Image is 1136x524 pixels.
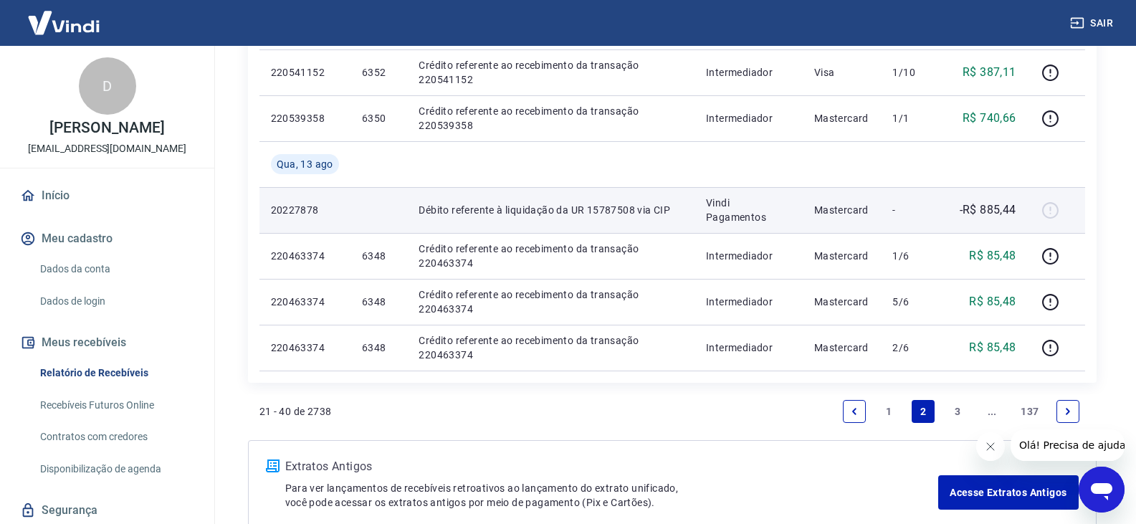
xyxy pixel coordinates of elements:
p: 20227878 [271,203,339,217]
p: Intermediador [706,111,791,125]
p: Mastercard [814,203,870,217]
a: Início [17,180,197,211]
a: Page 137 [1015,400,1044,423]
p: 1/6 [892,249,935,263]
p: Mastercard [814,249,870,263]
p: R$ 85,48 [969,247,1016,265]
p: Crédito referente ao recebimento da transação 220541152 [419,58,683,87]
p: 5/6 [892,295,935,309]
p: Mastercard [814,111,870,125]
span: Qua, 13 ago [277,157,333,171]
p: 1/10 [892,65,935,80]
p: Para ver lançamentos de recebíveis retroativos ao lançamento do extrato unificado, você pode aces... [285,481,939,510]
a: Page 2 is your current page [912,400,935,423]
p: Intermediador [706,65,791,80]
a: Contratos com credores [34,422,197,452]
p: R$ 85,48 [969,339,1016,356]
button: Meu cadastro [17,223,197,254]
a: Dados da conta [34,254,197,284]
a: Page 3 [946,400,969,423]
p: Intermediador [706,249,791,263]
p: 220539358 [271,111,339,125]
p: 6348 [362,340,396,355]
p: Intermediador [706,295,791,309]
iframe: Botão para abrir a janela de mensagens [1079,467,1125,513]
a: Previous page [843,400,866,423]
p: 220541152 [271,65,339,80]
p: -R$ 885,44 [960,201,1016,219]
p: Vindi Pagamentos [706,196,791,224]
p: Crédito referente ao recebimento da transação 220463374 [419,242,683,270]
a: Dados de login [34,287,197,316]
p: 21 - 40 de 2738 [259,404,332,419]
a: Acesse Extratos Antigos [938,475,1078,510]
p: R$ 85,48 [969,293,1016,310]
button: Meus recebíveis [17,327,197,358]
p: 2/6 [892,340,935,355]
img: ícone [266,459,280,472]
p: Extratos Antigos [285,458,939,475]
p: 6348 [362,249,396,263]
a: Relatório de Recebíveis [34,358,197,388]
div: D [79,57,136,115]
p: [PERSON_NAME] [49,120,164,135]
p: Crédito referente ao recebimento da transação 220463374 [419,287,683,316]
p: 6350 [362,111,396,125]
ul: Pagination [837,394,1084,429]
p: R$ 740,66 [963,110,1016,127]
a: Disponibilização de agenda [34,454,197,484]
p: 220463374 [271,340,339,355]
p: 220463374 [271,295,339,309]
p: Intermediador [706,340,791,355]
img: Vindi [17,1,110,44]
p: - [892,203,935,217]
p: 6352 [362,65,396,80]
a: Page 1 [877,400,900,423]
p: Débito referente à liquidação da UR 15787508 via CIP [419,203,683,217]
p: Crédito referente ao recebimento da transação 220463374 [419,333,683,362]
a: Jump forward [980,400,1003,423]
p: Visa [814,65,870,80]
span: Olá! Precisa de ajuda? [9,10,120,22]
iframe: Fechar mensagem [976,432,1005,461]
a: Recebíveis Futuros Online [34,391,197,420]
p: 1/1 [892,111,935,125]
button: Sair [1067,10,1119,37]
p: Mastercard [814,340,870,355]
p: [EMAIL_ADDRESS][DOMAIN_NAME] [28,141,186,156]
a: Next page [1056,400,1079,423]
p: 220463374 [271,249,339,263]
p: 6348 [362,295,396,309]
p: Mastercard [814,295,870,309]
p: R$ 387,11 [963,64,1016,81]
p: Crédito referente ao recebimento da transação 220539358 [419,104,683,133]
iframe: Mensagem da empresa [1011,429,1125,461]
